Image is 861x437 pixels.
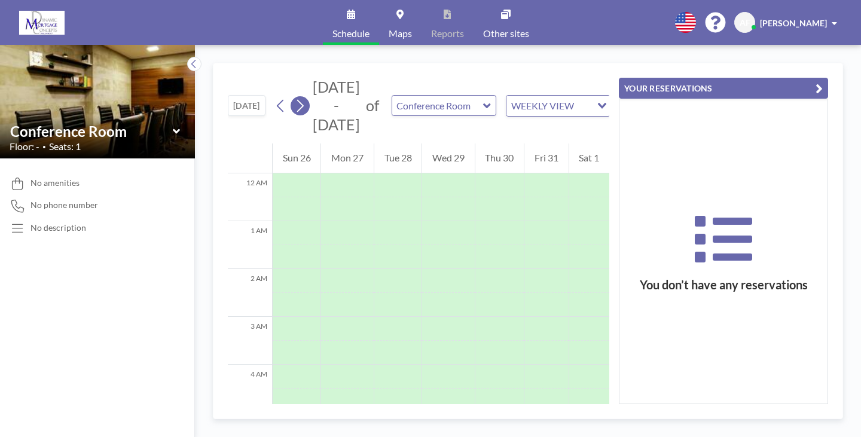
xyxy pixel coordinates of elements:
[374,143,422,173] div: Tue 28
[475,143,524,173] div: Thu 30
[228,95,265,116] button: [DATE]
[569,143,609,173] div: Sat 1
[228,173,272,221] div: 12 AM
[483,29,529,38] span: Other sites
[619,277,828,292] h3: You don’t have any reservations
[366,96,379,115] span: of
[389,29,412,38] span: Maps
[506,96,610,116] div: Search for option
[30,200,98,210] span: No phone number
[30,178,80,188] span: No amenities
[30,222,86,233] div: No description
[740,17,750,28] span: AF
[10,123,173,140] input: Conference Room
[431,29,464,38] span: Reports
[524,143,568,173] div: Fri 31
[228,317,272,365] div: 3 AM
[228,365,272,412] div: 4 AM
[19,11,65,35] img: organization-logo
[321,143,373,173] div: Mon 27
[273,143,320,173] div: Sun 26
[392,96,484,115] input: Conference Room
[760,18,827,28] span: [PERSON_NAME]
[10,140,39,152] span: Floor: -
[332,29,370,38] span: Schedule
[619,78,828,99] button: YOUR RESERVATIONS
[42,143,46,151] span: •
[578,98,590,114] input: Search for option
[313,78,360,133] span: [DATE] - [DATE]
[422,143,474,173] div: Wed 29
[228,269,272,317] div: 2 AM
[228,221,272,269] div: 1 AM
[509,98,576,114] span: WEEKLY VIEW
[49,140,81,152] span: Seats: 1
